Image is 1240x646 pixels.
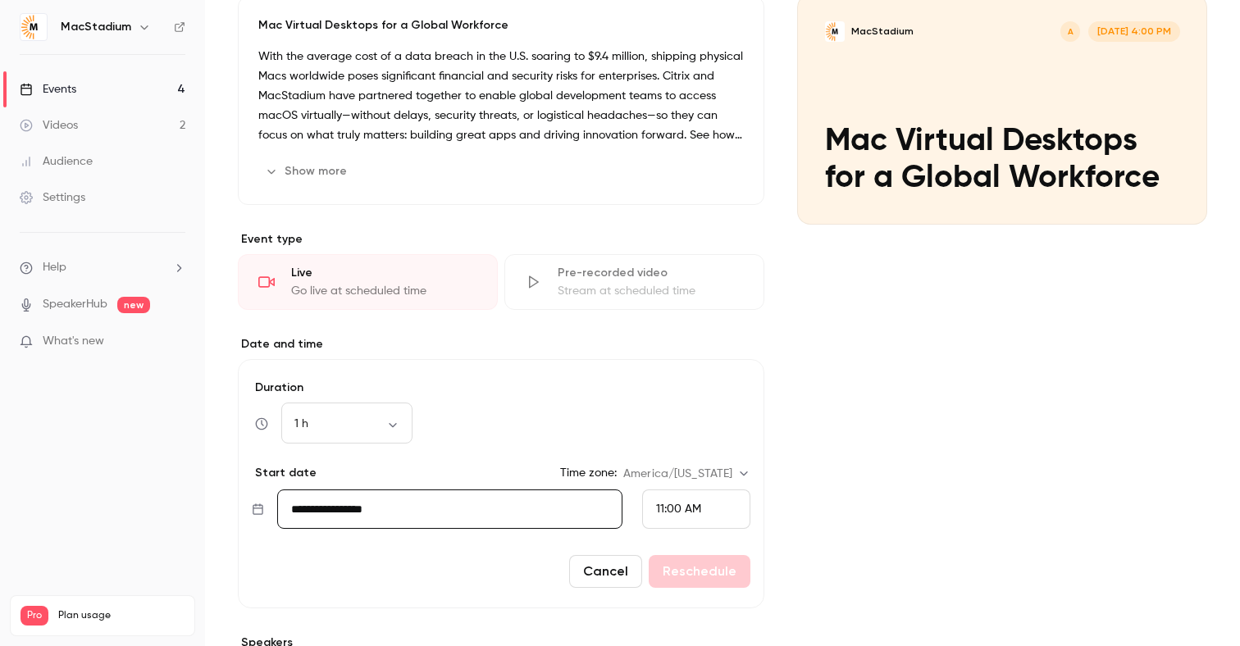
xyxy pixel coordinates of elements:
span: Pro [21,606,48,626]
p: Event type [238,231,764,248]
span: 11:00 AM [656,503,701,515]
div: Pre-recorded video [558,265,744,281]
label: Duration [252,380,750,396]
div: Stream at scheduled time [558,283,744,299]
h6: MacStadium [61,19,131,35]
div: Audience [20,153,93,170]
span: Help [43,259,66,276]
div: Live [291,265,477,281]
div: Settings [20,189,85,206]
div: Events [20,81,76,98]
button: Cancel [569,555,642,588]
div: Videos [20,117,78,134]
span: What's new [43,333,104,350]
span: Plan usage [58,609,185,622]
label: Time zone: [560,465,617,481]
p: Start date [252,465,317,481]
span: new [117,297,150,313]
div: Pre-recorded videoStream at scheduled time [504,254,764,310]
div: 1 h [281,416,413,432]
iframe: Noticeable Trigger [166,334,185,349]
img: MacStadium [21,14,47,40]
button: Show more [258,158,357,184]
div: From [642,489,750,529]
a: SpeakerHub [43,296,107,313]
div: Go live at scheduled time [291,283,477,299]
div: America/[US_STATE] [623,466,750,482]
p: With the average cost of a data breach in the U.S. soaring to $9.4 million, shipping physical Mac... [258,47,744,145]
p: Mac Virtual Desktops for a Global Workforce [258,17,744,34]
label: Date and time [238,336,764,353]
li: help-dropdown-opener [20,259,185,276]
div: LiveGo live at scheduled time [238,254,498,310]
